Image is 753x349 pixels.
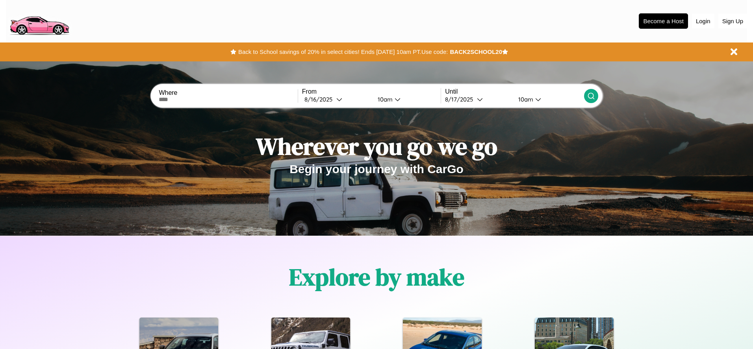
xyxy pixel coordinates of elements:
div: 8 / 17 / 2025 [445,96,477,103]
label: From [302,88,441,95]
button: 8/16/2025 [302,95,371,103]
div: 10am [374,96,395,103]
div: 8 / 16 / 2025 [304,96,336,103]
button: 10am [371,95,441,103]
label: Until [445,88,584,95]
button: Sign Up [718,14,747,28]
button: Become a Host [639,13,688,29]
button: 10am [512,95,584,103]
button: Login [692,14,714,28]
div: 10am [514,96,535,103]
img: logo [6,4,72,37]
button: Back to School savings of 20% in select cities! Ends [DATE] 10am PT.Use code: [236,46,450,57]
h1: Explore by make [289,261,464,293]
label: Where [159,89,297,96]
b: BACK2SCHOOL20 [450,48,502,55]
